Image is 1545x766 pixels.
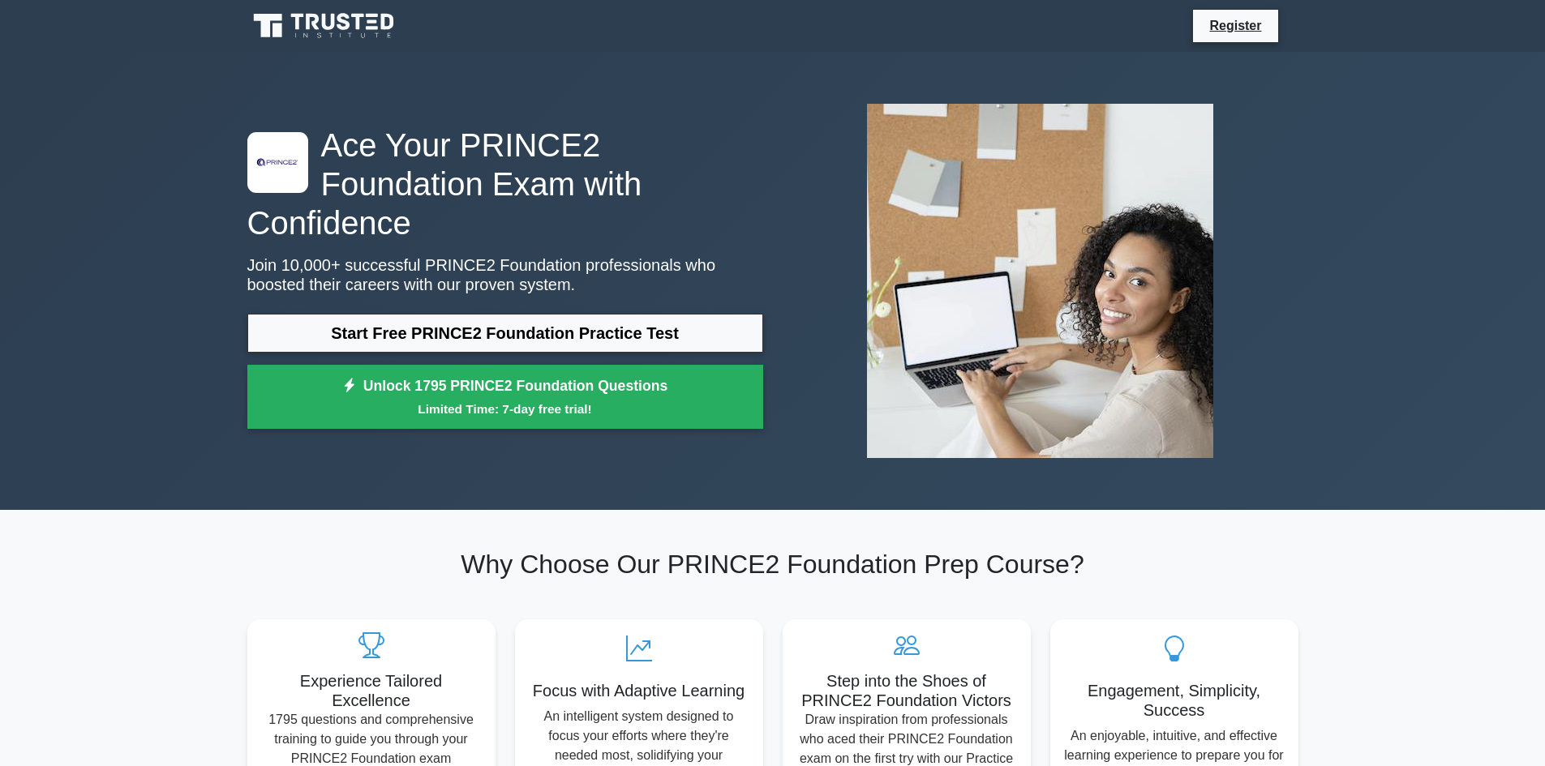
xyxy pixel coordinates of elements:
[247,549,1298,580] h2: Why Choose Our PRINCE2 Foundation Prep Course?
[796,671,1018,710] h5: Step into the Shoes of PRINCE2 Foundation Victors
[247,365,763,430] a: Unlock 1795 PRINCE2 Foundation QuestionsLimited Time: 7-day free trial!
[1063,681,1285,720] h5: Engagement, Simplicity, Success
[1200,15,1271,36] a: Register
[247,255,763,294] p: Join 10,000+ successful PRINCE2 Foundation professionals who boosted their careers with our prove...
[247,314,763,353] a: Start Free PRINCE2 Foundation Practice Test
[528,681,750,700] h5: Focus with Adaptive Learning
[260,671,483,710] h5: Experience Tailored Excellence
[247,126,763,242] h1: Ace Your PRINCE2 Foundation Exam with Confidence
[268,400,743,418] small: Limited Time: 7-day free trial!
